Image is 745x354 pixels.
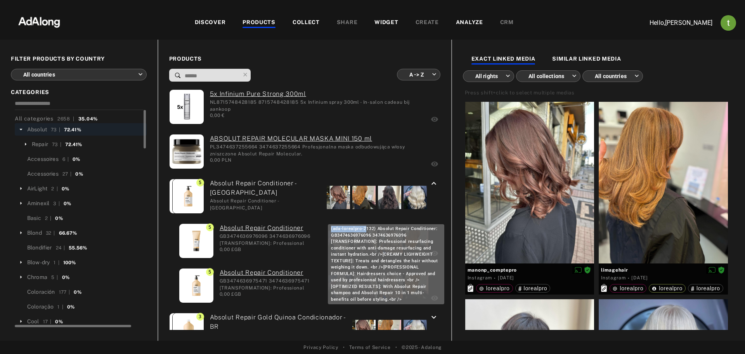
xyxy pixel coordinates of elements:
div: 0% [62,274,69,281]
div: PRODUCTS [243,18,275,28]
div: Absolut Repair Conditioner - [GEOGRAPHIC_DATA] [210,197,321,211]
div: lorealpro [652,286,683,291]
span: FILTER PRODUCTS BY COUNTRY [11,55,147,63]
div: COLLECT [293,18,320,28]
div: 66.67% [59,230,77,237]
span: CATEGORIES [11,88,147,96]
div: 0,00 PLN [210,157,425,164]
img: 3474636975471_EN_1.jpg [171,269,222,303]
div: Coloração [27,303,54,311]
img: 63233d7d88ed69de3c212112c67096b6.png [5,10,73,33]
span: lorealpro [486,285,510,291]
span: limagehair [601,267,726,274]
img: 7899706189941_EN_01.jpg [171,313,205,347]
img: 8715748428185_EN_1.jpg [170,90,204,124]
span: 5 [206,268,214,276]
div: (ada-lorealpro-2132) Absolut Repair Conditioner: GB3474636976096 3474636976096 [TRANSFORMATION]: ... [328,224,444,304]
div: A -> Z [404,64,437,85]
div: Instagram [601,274,625,281]
div: Basic [27,214,41,222]
span: PRODUCTS [169,55,440,63]
span: 5 [196,179,204,187]
div: SHARE [337,18,358,28]
button: Disable diffusion on this media [706,266,718,274]
div: All rights [470,66,510,86]
span: © 2025 - Adalong [402,344,442,351]
span: • [343,344,345,351]
button: Account settings [719,13,738,33]
div: 72.41% [65,141,82,148]
div: 55.56% [69,244,87,251]
div: 3 | [53,200,60,207]
div: GB3474636976096 3474636976096 [TRANSFORMATION]: Professional resurfacing conditioner with anti-da... [220,233,322,246]
div: 17 | [43,318,52,325]
div: 0,00 € [210,112,425,119]
div: 0% [62,185,69,192]
div: 5 | [51,274,58,281]
span: lorealpro [524,285,547,291]
div: EXACT LINKED MEDIA [471,55,535,64]
div: 24 | [56,244,65,251]
div: Blond [27,229,42,237]
div: 0% [73,156,80,163]
a: (ada-lorealpro-3720) ABSOLUT REPAIR MOLECULAR MASKA MINI 150 ml: PL3474637255664 3474637255664 Pr... [210,134,425,143]
div: SIMILAR LINKED MEDIA [552,55,621,64]
span: lorealpro [696,285,720,291]
div: All categories [15,115,98,123]
time: 2024-11-12T08:32:13.000Z [498,275,514,281]
div: 73 | [51,126,60,133]
div: 32 | [46,230,55,237]
div: CREATE [416,18,439,28]
span: manonp_comptepro [468,267,592,274]
iframe: Chat Widget [706,317,745,354]
img: 3474636976096_EN_1.jpg [171,224,222,258]
a: Terms of Service [349,344,390,351]
div: Blow-dry [27,258,50,267]
i: keyboard_arrow_down [429,313,438,322]
span: · [628,275,630,281]
span: Rights agreed [718,267,725,272]
div: 6 | [62,156,69,163]
div: 35.04% [78,115,98,122]
div: 0% [75,171,83,178]
div: 1 | [57,303,63,310]
div: lorealpro [479,286,510,291]
div: 2 | [45,215,52,222]
div: WIDGET [374,18,398,28]
div: Coloración [27,288,55,296]
div: All countries [589,66,639,86]
span: Rights agreed [584,267,591,272]
div: 72.41% [64,126,81,133]
div: 2 | [51,185,58,192]
div: DISCOVER [195,18,226,28]
div: ANALYZE [456,18,483,28]
span: 3 [196,313,204,321]
div: lorealpro [691,286,720,291]
div: All collections [523,66,577,86]
div: 100% [63,259,76,266]
div: Aminexil [27,199,49,208]
div: CRM [500,18,514,28]
div: Press shift+click to select multiple medias [465,89,575,97]
div: 177 | [59,289,70,296]
div: 27 | [62,171,72,178]
div: lorealpro [518,286,547,291]
button: Disable diffusion on this media [572,266,584,274]
span: lorealpro [659,285,683,291]
div: AirLight [27,185,47,193]
div: 0% [74,289,81,296]
time: 2024-11-07T13:59:13.000Z [631,275,648,281]
a: (ada-lorealpro-2132) Absolut Repair Conditioner: GB3474636976096 3474636976096 [TRANSFORMATION]: ... [220,223,322,233]
div: Accessories [27,170,59,178]
span: 5 [206,223,214,231]
div: NL8715748428185 8715748428185 5x Infinium spray 300ml - In-salon cadeau bij aankoop [210,99,425,112]
div: 73 | [52,141,61,148]
p: Hello, [PERSON_NAME] [635,18,712,28]
div: PL3474637255664 3474637255664 Profesjonalna maska odbudowująca włosy zniszczone Absolut Repair Mo... [210,143,425,157]
div: 0% [64,200,71,207]
span: lorealpro [620,285,643,291]
div: Accessoires [27,155,59,163]
a: Privacy Policy [303,344,338,351]
div: Repair [32,140,48,148]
